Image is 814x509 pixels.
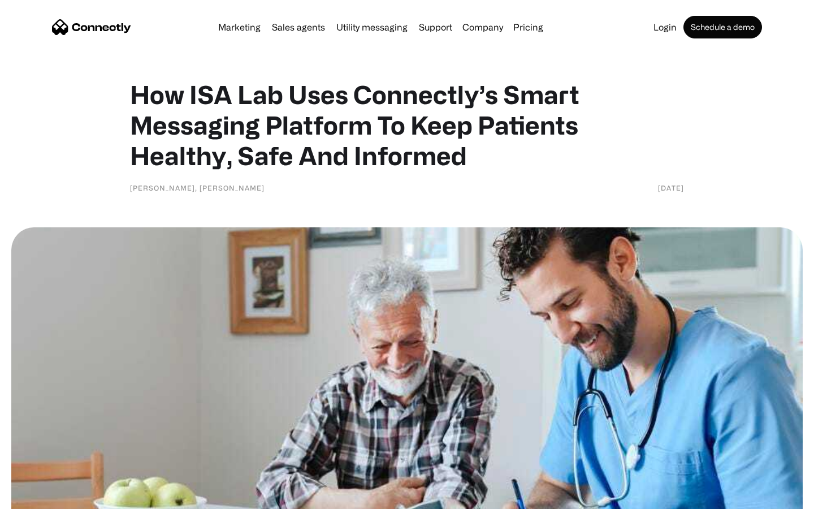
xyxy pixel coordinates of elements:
[683,16,762,38] a: Schedule a demo
[332,23,412,32] a: Utility messaging
[214,23,265,32] a: Marketing
[23,489,68,505] ul: Language list
[267,23,330,32] a: Sales agents
[649,23,681,32] a: Login
[130,182,265,193] div: [PERSON_NAME], [PERSON_NAME]
[414,23,457,32] a: Support
[11,489,68,505] aside: Language selected: English
[658,182,684,193] div: [DATE]
[462,19,503,35] div: Company
[130,79,684,171] h1: How ISA Lab Uses Connectly’s Smart Messaging Platform To Keep Patients Healthy, Safe And Informed
[509,23,548,32] a: Pricing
